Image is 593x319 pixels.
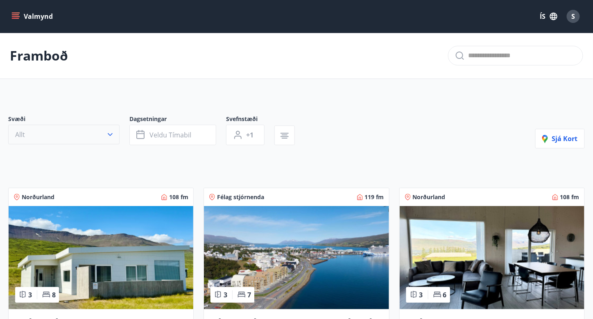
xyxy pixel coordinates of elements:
span: Svæði [8,115,129,125]
span: 108 fm [169,193,188,201]
img: Paella dish [204,206,389,309]
span: 6 [443,290,447,299]
p: Framboð [10,47,68,65]
span: S [572,12,575,21]
button: Sjá kort [535,129,585,148]
span: 3 [224,290,227,299]
button: S [564,7,583,26]
span: 108 fm [560,193,579,201]
button: ÍS [536,9,562,24]
button: +1 [226,125,265,145]
span: Norðurland [22,193,54,201]
img: Paella dish [9,206,193,309]
span: Allt [15,130,25,139]
span: Sjá kort [542,134,578,143]
span: Félag stjórnenda [217,193,264,201]
span: 7 [247,290,251,299]
span: Svefnstæði [226,115,274,125]
span: 8 [52,290,56,299]
img: Paella dish [400,206,584,309]
span: 3 [419,290,423,299]
button: menu [10,9,56,24]
span: Dagsetningar [129,115,226,125]
span: Norðurland [413,193,446,201]
span: 3 [28,290,32,299]
button: Allt [8,125,120,144]
span: +1 [246,130,253,139]
span: 119 fm [365,193,384,201]
button: Veldu tímabil [129,125,216,145]
span: Veldu tímabil [149,130,191,139]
